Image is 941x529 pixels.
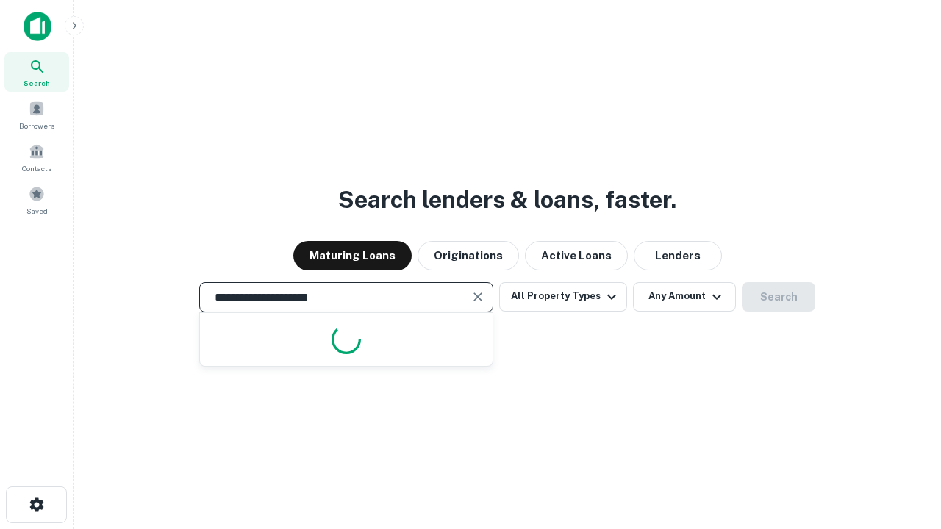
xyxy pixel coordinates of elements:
[867,411,941,482] iframe: Chat Widget
[22,162,51,174] span: Contacts
[24,12,51,41] img: capitalize-icon.png
[19,120,54,132] span: Borrowers
[4,137,69,177] a: Contacts
[338,182,676,217] h3: Search lenders & loans, faster.
[418,241,519,270] button: Originations
[293,241,412,270] button: Maturing Loans
[24,77,50,89] span: Search
[525,241,628,270] button: Active Loans
[499,282,627,312] button: All Property Types
[634,241,722,270] button: Lenders
[633,282,736,312] button: Any Amount
[4,95,69,134] a: Borrowers
[4,52,69,92] a: Search
[468,287,488,307] button: Clear
[26,205,48,217] span: Saved
[4,180,69,220] a: Saved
